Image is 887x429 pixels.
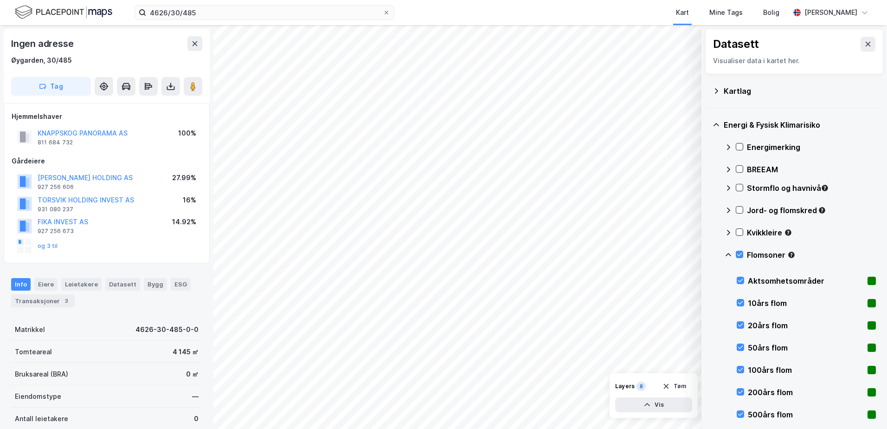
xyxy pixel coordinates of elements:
div: Energi & Fysisk Klimarisiko [724,119,876,130]
div: Flomsoner [747,249,876,260]
div: Matrikkel [15,324,45,335]
div: 100% [178,128,196,139]
div: Tomteareal [15,346,52,357]
div: 927 256 673 [38,227,74,235]
div: Datasett [105,278,140,290]
button: Vis [615,397,692,412]
div: 200års flom [748,387,864,398]
div: Hjemmelshaver [12,111,202,122]
div: Øygarden, 30/485 [11,55,72,66]
div: 100års flom [748,364,864,376]
input: Søk på adresse, matrikkel, gårdeiere, leietakere eller personer [146,6,383,19]
div: 14.92% [172,216,196,227]
div: Antall leietakere [15,413,68,424]
div: Visualiser data i kartet her. [713,55,875,66]
div: BREEAM [747,164,876,175]
div: Tooltip anchor [787,251,796,259]
div: Bruksareal (BRA) [15,369,68,380]
div: 811 684 732 [38,139,73,146]
div: Transaksjoner [11,294,75,307]
div: Tooltip anchor [818,206,826,214]
iframe: Chat Widget [841,384,887,429]
div: Stormflo og havnivå [747,182,876,194]
div: Kvikkleire [747,227,876,238]
button: Tøm [656,379,692,394]
div: Kart [676,7,689,18]
div: Bolig [763,7,779,18]
div: 16% [183,195,196,206]
div: Mine Tags [709,7,743,18]
div: Jord- og flomskred [747,205,876,216]
div: Leietakere [61,278,102,290]
div: ESG [171,278,191,290]
div: 927 256 606 [38,183,74,191]
div: 50års flom [748,342,864,353]
div: Ingen adresse [11,36,75,51]
div: 4 145 ㎡ [173,346,199,357]
div: Tooltip anchor [784,228,792,237]
div: 20års flom [748,320,864,331]
div: Eiere [34,278,58,290]
div: 10års flom [748,298,864,309]
div: Aktsomhetsområder [748,275,864,286]
div: Tooltip anchor [821,184,829,192]
div: Gårdeiere [12,156,202,167]
div: 0 [194,413,199,424]
div: Bygg [144,278,167,290]
div: 27.99% [172,172,196,183]
button: Tag [11,77,91,96]
div: [PERSON_NAME] [804,7,857,18]
div: Info [11,278,31,290]
div: 500års flom [748,409,864,420]
div: Datasett [713,37,759,52]
div: 0 ㎡ [186,369,199,380]
div: 8 [636,382,646,391]
div: Eiendomstype [15,391,61,402]
div: Energimerking [747,142,876,153]
div: 3 [62,296,71,305]
div: — [192,391,199,402]
div: Layers [615,383,635,390]
img: logo.f888ab2527a4732fd821a326f86c7f29.svg [15,4,112,20]
div: Kartlag [724,85,876,97]
div: 4626-30-485-0-0 [135,324,199,335]
div: 931 080 237 [38,206,73,213]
